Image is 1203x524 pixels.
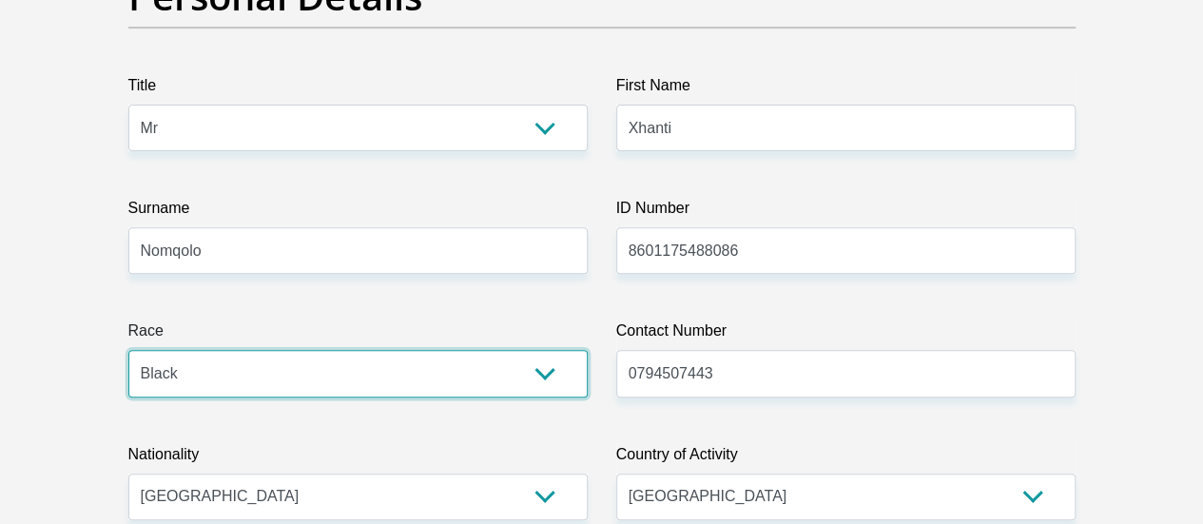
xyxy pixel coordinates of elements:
[128,443,588,474] label: Nationality
[616,74,1076,105] label: First Name
[616,443,1076,474] label: Country of Activity
[616,227,1076,274] input: ID Number
[616,350,1076,397] input: Contact Number
[616,197,1076,227] label: ID Number
[616,320,1076,350] label: Contact Number
[128,74,588,105] label: Title
[128,227,588,274] input: Surname
[128,197,588,227] label: Surname
[616,105,1076,151] input: First Name
[128,320,588,350] label: Race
